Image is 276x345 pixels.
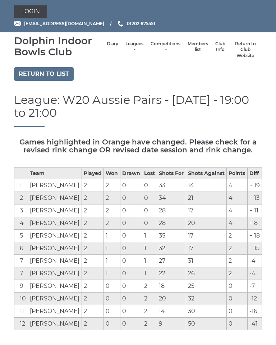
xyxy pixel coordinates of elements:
[14,21,21,26] img: Email
[14,305,28,317] td: 11
[82,305,104,317] td: 2
[247,204,262,217] td: + 11
[247,229,262,242] td: + 18
[247,267,262,280] td: -4
[14,217,28,229] td: 4
[14,317,28,330] td: 12
[120,292,142,305] td: 0
[82,204,104,217] td: 2
[142,204,157,217] td: 0
[247,242,262,254] td: + 15
[227,305,247,317] td: 0
[120,167,142,179] th: Drawn
[104,192,120,204] td: 2
[120,192,142,204] td: 0
[120,305,142,317] td: 0
[28,254,82,267] td: [PERSON_NAME]
[104,292,120,305] td: 0
[28,229,82,242] td: [PERSON_NAME]
[14,138,262,154] h5: Games highlighted in Orange have changed. Please check for a revised rink change OR revised date ...
[82,317,104,330] td: 2
[186,179,227,192] td: 14
[107,41,118,47] a: Diary
[142,167,157,179] th: Lost
[227,242,247,254] td: 2
[186,280,227,292] td: 25
[157,292,186,305] td: 20
[82,267,104,280] td: 2
[227,217,247,229] td: 4
[104,254,120,267] td: 1
[82,242,104,254] td: 2
[82,217,104,229] td: 2
[227,167,247,179] th: Points
[227,229,247,242] td: 2
[227,254,247,267] td: 2
[82,254,104,267] td: 2
[104,167,120,179] th: Won
[82,280,104,292] td: 2
[104,217,120,229] td: 2
[14,192,28,204] td: 2
[186,204,227,217] td: 17
[28,204,82,217] td: [PERSON_NAME]
[14,254,28,267] td: 7
[157,267,186,280] td: 22
[120,217,142,229] td: 0
[142,192,157,204] td: 0
[186,267,227,280] td: 26
[142,254,157,267] td: 1
[157,192,186,204] td: 34
[127,21,155,26] span: 01202 675551
[120,179,142,192] td: 0
[104,305,120,317] td: 0
[142,317,157,330] td: 2
[227,292,247,305] td: 0
[82,179,104,192] td: 2
[117,20,155,27] a: Phone us 01202 675551
[104,267,120,280] td: 1
[142,229,157,242] td: 1
[14,35,103,57] div: Dolphin Indoor Bowls Club
[14,229,28,242] td: 5
[142,179,157,192] td: 0
[14,67,74,81] a: Return to list
[14,204,28,217] td: 3
[28,317,82,330] td: [PERSON_NAME]
[120,267,142,280] td: 0
[227,204,247,217] td: 4
[157,254,186,267] td: 27
[142,217,157,229] td: 0
[157,280,186,292] td: 18
[104,229,120,242] td: 1
[247,192,262,204] td: + 13
[104,204,120,217] td: 2
[28,217,82,229] td: [PERSON_NAME]
[82,167,104,179] th: Played
[120,280,142,292] td: 0
[186,229,227,242] td: 17
[247,179,262,192] td: + 19
[186,254,227,267] td: 31
[28,242,82,254] td: [PERSON_NAME]
[118,21,123,27] img: Phone us
[227,280,247,292] td: 0
[227,179,247,192] td: 4
[186,317,227,330] td: 50
[104,317,120,330] td: 0
[233,41,258,59] a: Return to Club Website
[120,317,142,330] td: 0
[142,267,157,280] td: 1
[247,167,262,179] th: Diff
[247,292,262,305] td: -12
[157,217,186,229] td: 28
[157,242,186,254] td: 32
[186,305,227,317] td: 30
[157,204,186,217] td: 28
[14,93,262,127] h1: League: W20 Aussie Pairs - [DATE] - 19:00 to 21:00
[82,192,104,204] td: 2
[215,41,225,53] a: Club Info
[28,267,82,280] td: [PERSON_NAME]
[157,229,186,242] td: 35
[120,229,142,242] td: 0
